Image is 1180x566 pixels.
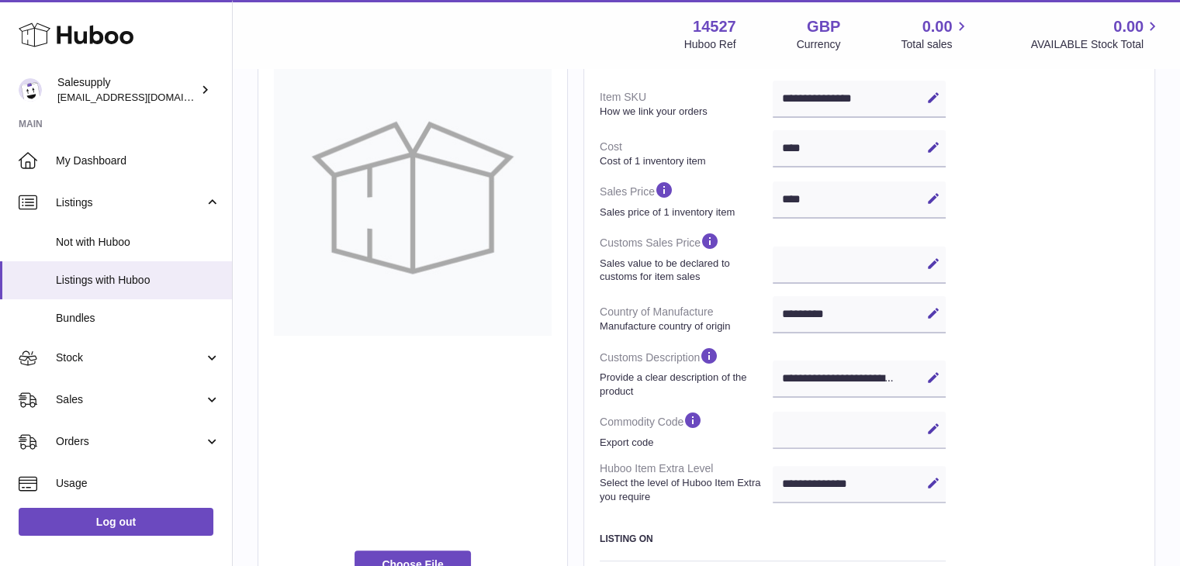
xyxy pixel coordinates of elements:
[901,37,970,52] span: Total sales
[922,16,953,37] span: 0.00
[56,311,220,326] span: Bundles
[600,133,773,174] dt: Cost
[600,84,773,124] dt: Item SKU
[19,78,42,102] img: integrations@salesupply.com
[600,257,769,284] strong: Sales value to be declared to customs for item sales
[600,105,769,119] strong: How we link your orders
[693,16,736,37] strong: 14527
[19,508,213,536] a: Log out
[1113,16,1144,37] span: 0.00
[600,371,769,398] strong: Provide a clear description of the product
[600,205,769,219] strong: Sales price of 1 inventory item
[600,154,769,168] strong: Cost of 1 inventory item
[56,350,204,365] span: Stock
[807,16,840,37] strong: GBP
[600,299,773,339] dt: Country of Manufacture
[1030,37,1161,52] span: AVAILABLE Stock Total
[56,434,204,449] span: Orders
[57,75,197,105] div: Salesupply
[56,392,204,407] span: Sales
[600,174,773,225] dt: Sales Price
[600,340,773,404] dt: Customs Description
[56,235,220,250] span: Not with Huboo
[274,58,552,336] img: no-photo-large.jpg
[56,195,204,210] span: Listings
[600,436,769,450] strong: Export code
[56,154,220,168] span: My Dashboard
[600,225,773,289] dt: Customs Sales Price
[1030,16,1161,52] a: 0.00 AVAILABLE Stock Total
[797,37,841,52] div: Currency
[901,16,970,52] a: 0.00 Total sales
[56,273,220,288] span: Listings with Huboo
[600,533,946,545] h3: Listing On
[600,476,769,503] strong: Select the level of Huboo Item Extra you require
[600,404,773,455] dt: Commodity Code
[600,455,773,509] dt: Huboo Item Extra Level
[600,319,769,333] strong: Manufacture country of origin
[684,37,736,52] div: Huboo Ref
[57,91,228,103] span: [EMAIL_ADDRESS][DOMAIN_NAME]
[56,476,220,491] span: Usage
